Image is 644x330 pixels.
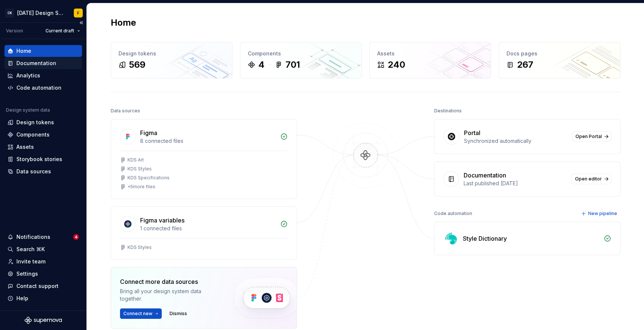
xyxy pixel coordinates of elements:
div: Assets [16,143,34,151]
div: [DATE] Design System [17,9,65,17]
div: Version [6,28,23,34]
a: Open editor [572,174,611,184]
a: Code automation [4,82,82,94]
div: Data sources [16,168,51,175]
div: 569 [129,59,145,71]
div: 1 connected files [140,225,276,232]
a: Invite team [4,256,82,267]
a: Analytics [4,70,82,81]
svg: Supernova Logo [25,317,62,324]
div: Assets [377,50,483,57]
button: Current draft [42,26,83,36]
div: Figma [140,128,157,137]
button: New pipeline [579,208,621,219]
div: Code automation [16,84,61,92]
a: Design tokens [4,116,82,128]
span: Open editor [575,176,602,182]
span: Current draft [45,28,74,34]
div: KDS Styles [127,244,152,250]
a: Components [4,129,82,141]
div: Analytics [16,72,40,79]
span: Dismiss [170,311,187,317]
h2: Home [111,17,136,29]
div: Portal [464,128,480,137]
div: Settings [16,270,38,278]
div: Documentation [464,171,506,180]
div: Connect more data sources [120,277,221,286]
div: Contact support [16,282,59,290]
button: Dismiss [166,308,190,319]
div: Invite team [16,258,45,265]
div: KDS Art [127,157,144,163]
div: 701 [285,59,300,71]
button: Contact support [4,280,82,292]
div: Last published [DATE] [464,180,567,187]
div: Synchronized automatically [464,137,568,145]
a: Components4701 [240,42,362,79]
button: Help [4,292,82,304]
div: Design system data [6,107,50,113]
button: CK[DATE] Design SystemF [1,5,85,21]
div: Docs pages [506,50,613,57]
a: Figma variables1 connected filesKDS Styles [111,206,297,260]
a: Figma8 connected filesKDS ArtKDS StylesKDS Specifications+5more files [111,119,297,199]
a: Storybook stories [4,153,82,165]
div: CK [5,9,14,17]
a: Data sources [4,166,82,177]
span: 4 [73,234,79,240]
div: KDS Styles [127,166,152,172]
div: Design tokens [119,50,225,57]
div: Storybook stories [16,156,62,163]
a: Design tokens569 [111,42,233,79]
div: 240 [388,59,405,71]
div: Search ⌘K [16,246,45,253]
div: F [77,10,79,16]
div: Figma variables [140,216,184,225]
div: + 5 more files [127,184,155,190]
div: Notifications [16,233,50,241]
div: Home [16,47,31,55]
div: Help [16,295,28,302]
a: Settings [4,268,82,280]
button: Connect new [120,308,162,319]
div: Destinations [434,106,462,116]
a: Home [4,45,82,57]
button: Search ⌘K [4,243,82,255]
div: Design tokens [16,119,54,126]
span: New pipeline [588,211,617,217]
a: Documentation [4,57,82,69]
div: Code automation [434,208,472,219]
button: Notifications4 [4,231,82,243]
span: Open Portal [575,134,602,140]
div: Bring all your design system data together. [120,288,221,302]
a: Open Portal [572,131,611,142]
a: Assets240 [369,42,491,79]
div: Documentation [16,60,56,67]
div: 267 [517,59,533,71]
div: KDS Specifications [127,175,170,181]
a: Assets [4,141,82,153]
a: Docs pages267 [499,42,621,79]
span: Connect new [123,311,152,317]
div: 8 connected files [140,137,276,145]
div: Data sources [111,106,140,116]
div: Style Dictionary [463,234,507,243]
div: Components [248,50,354,57]
button: Collapse sidebar [76,17,86,28]
div: 4 [258,59,265,71]
div: Components [16,131,50,138]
